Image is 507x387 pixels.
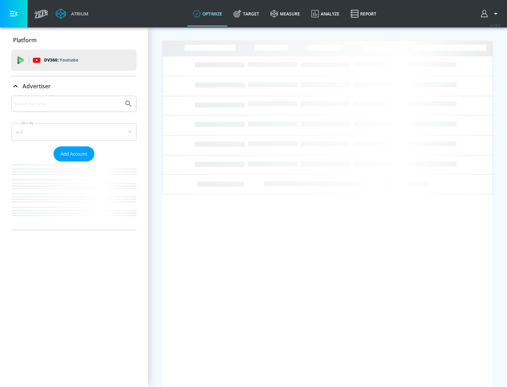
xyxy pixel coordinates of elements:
div: Advertiser [11,96,137,230]
div: DV360: Youtube [11,50,137,71]
a: optimize [187,1,228,26]
a: Atrium [56,8,88,19]
span: v 4.25.4 [490,23,500,27]
a: Target [228,1,265,26]
p: Advertiser [23,82,51,90]
p: DV360: [44,56,78,64]
button: Add Account [54,146,94,161]
div: Platform [11,30,137,50]
div: A-Z [11,123,137,141]
a: Report [345,1,382,26]
label: Sort By [20,121,35,125]
p: Platform [13,36,37,44]
span: Add Account [61,150,87,158]
a: Analyze [306,1,345,26]
div: Advertiser [11,76,137,96]
p: Youtube [60,56,78,64]
nav: list of Advertiser [11,161,137,230]
a: measure [265,1,306,26]
div: Atrium [68,11,88,17]
input: Search by name [14,99,121,108]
